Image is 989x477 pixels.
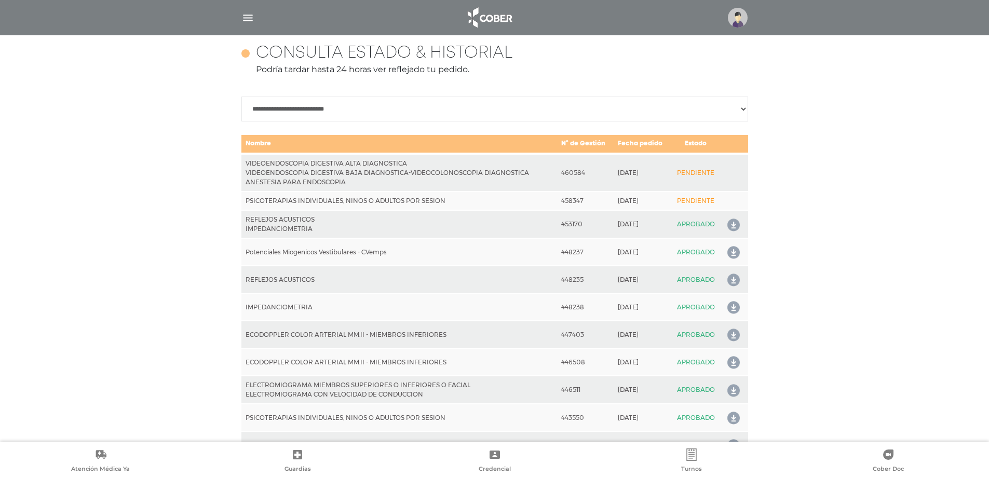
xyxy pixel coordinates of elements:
td: APROBADO [671,404,721,431]
td: [DATE] [614,404,671,431]
td: PSICOTERAPIAS INDIVIDUALES, NINOS O ADULTOS POR SESION [241,404,557,431]
td: REFLEJOS ACUSTICOS [241,266,557,293]
td: 448238 [557,293,614,321]
td: PSICOTERAPIAS INDIVIDUALES, NINOS O ADULTOS POR SESION [241,192,557,210]
td: Fecha pedido [614,134,671,154]
img: profile-placeholder.svg [728,8,748,28]
td: APROBADO [671,348,721,376]
td: N° de Gestión [557,134,614,154]
a: Turnos [593,448,790,475]
td: 460584 [557,154,614,192]
td: APROBADO [671,431,721,459]
td: APROBADO [671,210,721,238]
td: 442692 [557,431,614,459]
td: Estado [671,134,721,154]
td: ELECTROMIOGRAMA MIEMBROS SUPERIORES O INFERIORES O FACIAL ELECTROMIOGRAMA CON VELOCIDAD DE CONDUC... [241,376,557,404]
img: Cober_menu-lines-white.svg [241,11,254,24]
td: [DATE] [614,192,671,210]
span: Credencial [479,465,511,474]
td: [DATE] [614,348,671,376]
td: [DATE] [614,293,671,321]
span: Cober Doc [873,465,904,474]
td: 458347 [557,192,614,210]
span: Turnos [681,465,702,474]
td: ECODOPPLER COLOR ARTERIAL MM.II - MIEMBROS INFERIORES [241,321,557,348]
td: PENDIENTE [671,192,721,210]
td: ECODOPPLER COLOR ARTERIAL MM.II - MIEMBROS INFERIORES [241,348,557,376]
a: Atención Médica Ya [2,448,199,475]
td: 447403 [557,321,614,348]
td: ECODOPPLER COLOR 4 VASOS DE CUELLO [241,431,557,459]
img: logo_cober_home-white.png [462,5,517,30]
p: Podría tardar hasta 24 horas ver reflejado tu pedido. [241,63,748,76]
td: APROBADO [671,238,721,266]
td: IMPEDANCIOMETRIA [241,293,557,321]
td: VIDEOENDOSCOPIA DIGESTIVA ALTA DIAGNOSTICA VIDEOENDOSCOPIA DIGESTIVA BAJA DIAGNOSTICA-VIDEOCOLONO... [241,154,557,192]
td: [DATE] [614,321,671,348]
td: APROBADO [671,376,721,404]
td: APROBADO [671,293,721,321]
td: [DATE] [614,376,671,404]
td: PENDIENTE [671,154,721,192]
td: [DATE] [614,210,671,238]
td: [DATE] [614,431,671,459]
a: Credencial [396,448,593,475]
span: Atención Médica Ya [71,465,130,474]
td: 446508 [557,348,614,376]
td: REFLEJOS ACUSTICOS IMPEDANCIOMETRIA [241,210,557,238]
td: 453170 [557,210,614,238]
h4: Consulta estado & historial [256,44,512,63]
td: 448237 [557,238,614,266]
span: Guardias [284,465,311,474]
td: [DATE] [614,154,671,192]
td: 446511 [557,376,614,404]
td: APROBADO [671,266,721,293]
td: [DATE] [614,266,671,293]
a: Cober Doc [790,448,987,475]
a: Guardias [199,448,396,475]
td: Potenciales Miogenicos Vestibulares - CVemps [241,238,557,266]
td: 443550 [557,404,614,431]
td: Nombre [241,134,557,154]
td: [DATE] [614,238,671,266]
td: APROBADO [671,321,721,348]
td: 448235 [557,266,614,293]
